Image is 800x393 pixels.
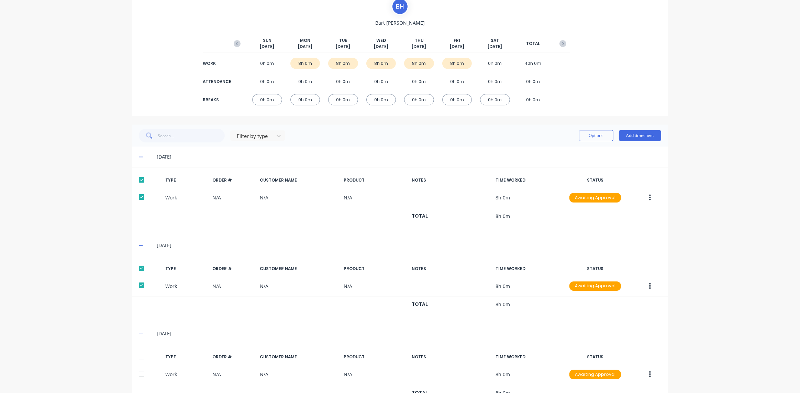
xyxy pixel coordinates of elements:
div: 0h 0m [328,94,358,105]
div: 8h 0m [366,58,396,69]
span: Bart [PERSON_NAME] [375,19,425,26]
span: [DATE] [260,44,274,50]
div: BREAKS [203,97,230,103]
div: 0h 0m [328,76,358,87]
div: 0h 0m [404,94,434,105]
div: STATUS [564,177,626,183]
div: 8h 0m [404,58,434,69]
div: 0h 0m [480,94,510,105]
div: [DATE] [157,242,661,249]
div: PRODUCT [344,354,406,360]
div: TIME WORKED [496,266,558,272]
div: TYPE [165,266,207,272]
span: [DATE] [488,44,502,50]
div: 0h 0m [366,76,396,87]
div: NOTES [412,266,490,272]
div: Awaiting Approval [569,281,621,291]
button: Add timesheet [619,130,661,141]
div: WORK [203,60,230,67]
input: Search... [158,129,225,142]
div: STATUS [564,354,626,360]
div: ORDER # [212,266,254,272]
button: Options [579,130,613,141]
span: TUE [339,37,347,44]
div: 0h 0m [252,58,282,69]
div: CUSTOMER NAME [260,177,338,183]
div: ATTENDANCE [203,79,230,85]
span: WED [376,37,386,44]
div: Awaiting Approval [569,193,621,203]
div: TYPE [165,354,207,360]
div: 0h 0m [442,94,472,105]
div: 0h 0m [366,94,396,105]
div: TIME WORKED [496,354,558,360]
div: ORDER # [212,177,254,183]
div: [DATE] [157,330,661,337]
div: CUSTOMER NAME [260,354,338,360]
div: 0h 0m [252,76,282,87]
div: PRODUCT [344,266,406,272]
div: 0h 0m [290,94,320,105]
div: 0h 0m [480,76,510,87]
div: 0h 0m [518,94,548,105]
div: NOTES [412,354,490,360]
span: [DATE] [450,44,464,50]
div: 0h 0m [290,76,320,87]
div: 0h 0m [404,76,434,87]
span: [DATE] [374,44,388,50]
div: CUSTOMER NAME [260,266,338,272]
div: PRODUCT [344,177,406,183]
span: [DATE] [412,44,426,50]
span: [DATE] [298,44,312,50]
div: ORDER # [212,354,254,360]
div: NOTES [412,177,490,183]
div: [DATE] [157,153,661,161]
span: TOTAL [526,41,540,47]
span: MON [300,37,310,44]
div: STATUS [564,266,626,272]
div: 0h 0m [518,76,548,87]
span: THU [415,37,423,44]
div: 0h 0m [252,94,282,105]
div: 40h 0m [518,58,548,69]
div: Awaiting Approval [569,370,621,379]
div: 8h 0m [442,58,472,69]
div: 0h 0m [442,76,472,87]
div: TYPE [165,177,207,183]
div: 8h 0m [328,58,358,69]
div: TIME WORKED [496,177,558,183]
span: FRI [454,37,460,44]
span: [DATE] [336,44,350,50]
div: 8h 0m [290,58,320,69]
span: SAT [491,37,499,44]
div: 0h 0m [480,58,510,69]
span: SUN [263,37,271,44]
